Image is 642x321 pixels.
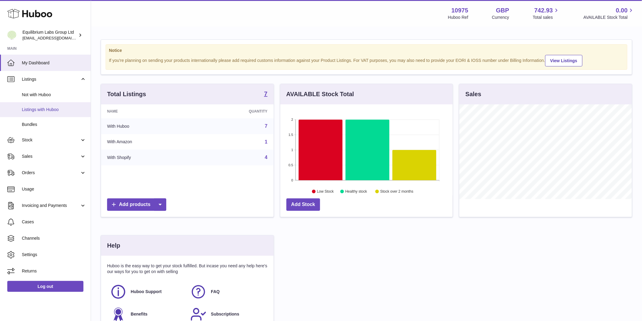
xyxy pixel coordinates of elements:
[107,198,166,211] a: Add products
[291,148,293,152] text: 1
[22,235,86,241] span: Channels
[109,48,624,53] strong: Notice
[583,6,635,20] a: 0.00 AVAILABLE Stock Total
[131,311,147,317] span: Benefits
[265,123,268,129] a: 7
[211,289,220,295] span: FAQ
[465,90,481,98] h3: Sales
[616,6,628,15] span: 0.00
[101,104,195,118] th: Name
[286,198,320,211] a: Add Stock
[534,6,553,15] span: 742.93
[545,55,583,66] a: View Listings
[533,15,560,20] span: Total sales
[101,118,195,134] td: With Huboo
[22,252,86,258] span: Settings
[22,268,86,274] span: Returns
[211,311,239,317] span: Subscriptions
[22,35,89,40] span: [EMAIL_ADDRESS][DOMAIN_NAME]
[107,90,146,98] h3: Total Listings
[22,186,86,192] span: Usage
[101,150,195,165] td: With Shopify
[496,6,509,15] strong: GBP
[380,190,413,194] text: Stock over 2 months
[190,284,264,300] a: FAQ
[22,76,80,82] span: Listings
[451,6,468,15] strong: 10975
[22,92,86,98] span: Not with Huboo
[265,139,268,144] a: 1
[533,6,560,20] a: 742.93 Total sales
[107,263,268,275] p: Huboo is the easy way to get your stock fulfilled. But incase you need any help here's our ways f...
[22,219,86,225] span: Cases
[289,133,293,137] text: 1.5
[22,170,80,176] span: Orders
[22,203,80,208] span: Invoicing and Payments
[286,90,354,98] h3: AVAILABLE Stock Total
[317,190,334,194] text: Low Stock
[22,60,86,66] span: My Dashboard
[291,178,293,182] text: 0
[291,118,293,121] text: 2
[22,137,80,143] span: Stock
[265,155,268,160] a: 4
[22,29,77,41] div: Equilibrium Labs Group Ltd
[131,289,162,295] span: Huboo Support
[448,15,468,20] div: Huboo Ref
[492,15,509,20] div: Currency
[109,54,624,66] div: If you're planning on sending your products internationally please add required customs informati...
[264,91,268,98] a: 7
[22,107,86,113] span: Listings with Huboo
[345,190,367,194] text: Healthy stock
[22,154,80,159] span: Sales
[289,163,293,167] text: 0.5
[107,242,120,250] h3: Help
[195,104,273,118] th: Quantity
[101,134,195,150] td: With Amazon
[583,15,635,20] span: AVAILABLE Stock Total
[7,31,16,40] img: internalAdmin-10975@internal.huboo.com
[7,281,83,292] a: Log out
[264,91,268,97] strong: 7
[110,284,184,300] a: Huboo Support
[22,122,86,127] span: Bundles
